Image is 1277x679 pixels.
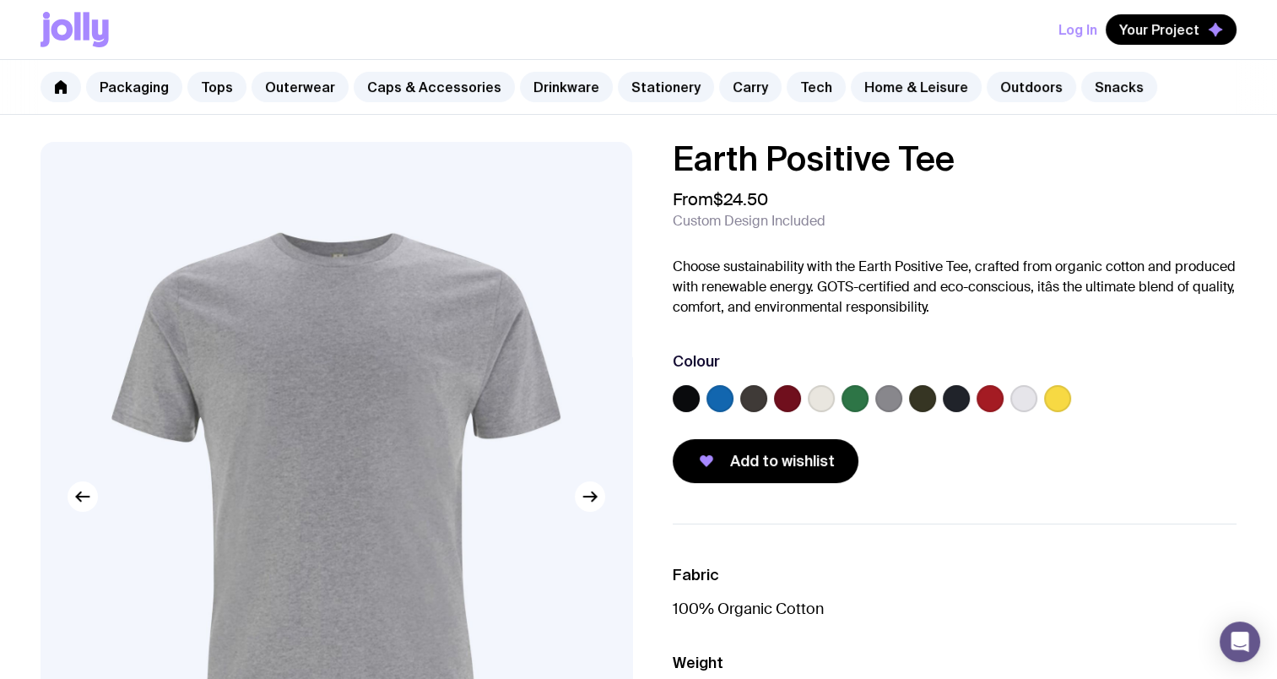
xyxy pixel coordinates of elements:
[673,142,1237,176] h1: Earth Positive Tee
[673,565,1237,585] h3: Fabric
[1058,14,1097,45] button: Log In
[520,72,613,102] a: Drinkware
[719,72,782,102] a: Carry
[787,72,846,102] a: Tech
[673,439,858,483] button: Add to wishlist
[1106,14,1236,45] button: Your Project
[618,72,714,102] a: Stationery
[187,72,246,102] a: Tops
[252,72,349,102] a: Outerwear
[1081,72,1157,102] a: Snacks
[354,72,515,102] a: Caps & Accessories
[673,351,720,372] h3: Colour
[673,599,1237,619] p: 100% Organic Cotton
[987,72,1076,102] a: Outdoors
[673,189,768,209] span: From
[673,257,1237,318] p: Choose sustainability with the Earth Positive Tee, crafted from organic cotton and produced with ...
[713,188,768,210] span: $24.50
[1220,622,1260,662] div: Open Intercom Messenger
[673,653,1237,673] h3: Weight
[730,451,835,471] span: Add to wishlist
[851,72,982,102] a: Home & Leisure
[1119,21,1199,38] span: Your Project
[673,213,825,230] span: Custom Design Included
[86,72,182,102] a: Packaging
